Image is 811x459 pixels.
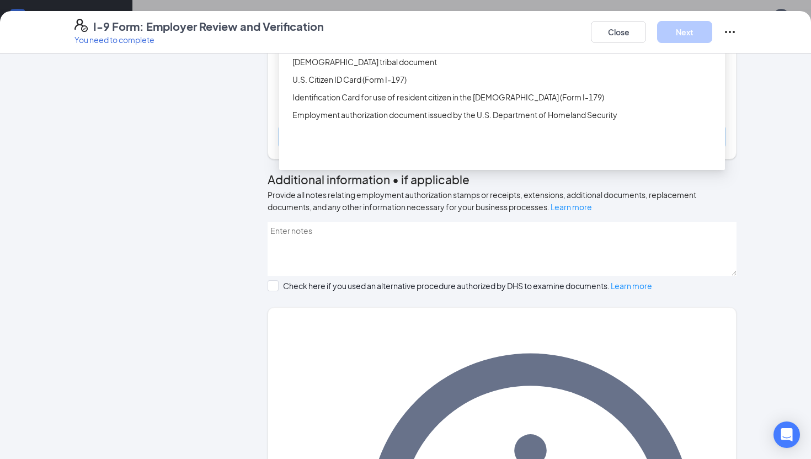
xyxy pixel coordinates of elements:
[611,281,652,291] a: Learn more
[390,172,469,187] span: • if applicable
[74,34,324,45] p: You need to complete
[93,19,324,34] h4: I-9 Form: Employer Review and Verification
[773,421,800,448] div: Open Intercom Messenger
[268,190,696,212] span: Provide all notes relating employment authorization stamps or receipts, extensions, additional do...
[657,21,712,43] button: Next
[74,19,88,32] svg: FormI9EVerifyIcon
[292,91,718,103] div: Identification Card for use of resident citizen in the [DEMOGRAPHIC_DATA] (Form I-179)
[723,25,737,39] svg: Ellipses
[591,21,646,43] button: Close
[283,280,652,291] div: Check here if you used an alternative procedure authorized by DHS to examine documents.
[292,56,718,68] div: [DEMOGRAPHIC_DATA] tribal document
[292,109,718,121] div: Employment authorization document issued by the U.S. Department of Homeland Security
[268,172,390,187] span: Additional information
[292,73,718,86] div: U.S. Citizen ID Card (Form I-197)
[551,202,592,212] a: Learn more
